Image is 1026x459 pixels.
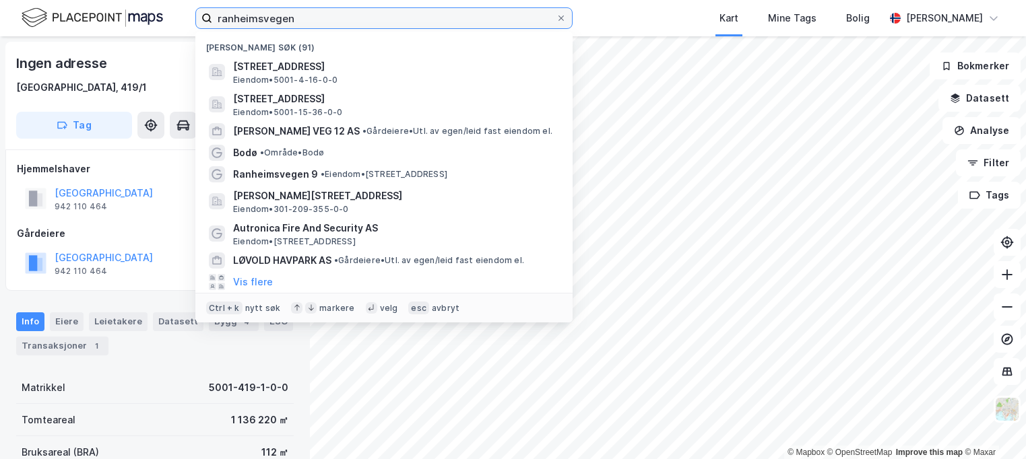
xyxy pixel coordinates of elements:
div: Bolig [846,10,870,26]
div: Transaksjoner [16,337,108,355]
span: Eiendom • [STREET_ADDRESS] [233,236,356,247]
div: esc [408,302,429,315]
iframe: Chat Widget [959,394,1026,459]
div: 1 136 220 ㎡ [231,412,288,428]
div: Datasett [153,312,203,331]
div: 942 110 464 [55,201,107,212]
div: Ingen adresse [16,52,109,74]
div: Gårdeiere [17,225,293,242]
button: Tag [16,112,132,139]
span: Eiendom • 301-209-355-0-0 [233,204,349,215]
span: [PERSON_NAME][STREET_ADDRESS] [233,188,556,204]
div: 5001-419-1-0-0 [209,380,288,396]
button: Tags [958,182,1021,209]
a: Improve this map [896,448,963,457]
div: Hjemmelshaver [17,161,293,177]
a: OpenStreetMap [827,448,893,457]
span: Område • Bodø [260,147,324,158]
div: Tomteareal [22,412,75,428]
div: [PERSON_NAME] søk (91) [195,32,573,56]
span: Eiendom • 5001-4-16-0-0 [233,75,338,85]
span: • [260,147,264,157]
button: Filter [956,149,1021,176]
div: velg [380,303,398,314]
div: [GEOGRAPHIC_DATA], 419/1 [16,79,147,96]
span: Gårdeiere • Utl. av egen/leid fast eiendom el. [362,126,552,137]
div: Mine Tags [768,10,816,26]
span: LØVOLD HAVPARK AS [233,252,331,269]
a: Mapbox [788,448,825,457]
span: [STREET_ADDRESS] [233,91,556,107]
span: • [334,255,338,265]
span: Eiendom • 5001-15-36-0-0 [233,107,342,118]
div: Eiere [50,312,84,331]
span: Ranheimsvegen 9 [233,166,318,182]
span: Gårdeiere • Utl. av egen/leid fast eiendom el. [334,255,524,266]
div: [PERSON_NAME] [906,10,983,26]
input: Søk på adresse, matrikkel, gårdeiere, leietakere eller personer [212,8,556,28]
div: Matrikkel [22,380,65,396]
span: [STREET_ADDRESS] [233,59,556,75]
span: Eiendom • [STREET_ADDRESS] [321,169,447,180]
span: • [321,169,325,179]
button: Analyse [942,117,1021,144]
button: Vis flere [233,274,273,290]
button: Bokmerker [930,52,1021,79]
span: [PERSON_NAME] VEG 12 AS [233,123,360,139]
div: Info [16,312,44,331]
div: Ctrl + k [206,302,243,315]
div: Leietakere [89,312,148,331]
img: logo.f888ab2527a4732fd821a326f86c7f29.svg [22,6,163,30]
span: • [362,126,366,136]
div: markere [319,303,354,314]
div: Kontrollprogram for chat [959,394,1026,459]
span: Autronica Fire And Security AS [233,220,556,236]
div: 1 [90,339,103,353]
button: Datasett [938,85,1021,112]
div: avbryt [432,303,459,314]
div: 942 110 464 [55,266,107,277]
div: Kart [719,10,738,26]
div: nytt søk [245,303,281,314]
span: Bodø [233,145,257,161]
